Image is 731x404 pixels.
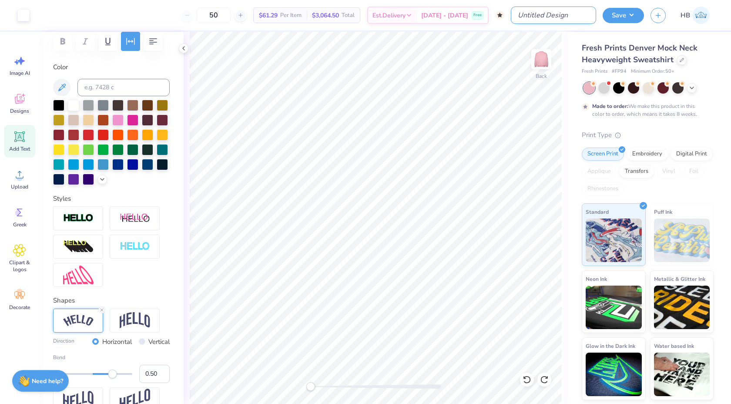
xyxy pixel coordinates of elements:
[259,11,278,20] span: $61.29
[63,315,94,327] img: Arc
[13,221,27,228] span: Greek
[32,377,63,385] strong: Need help?
[5,259,34,273] span: Clipart & logos
[627,148,668,161] div: Embroidery
[10,108,29,114] span: Designs
[120,242,150,252] img: Negative Space
[631,68,674,75] span: Minimum Order: 50 +
[654,341,694,350] span: Water based Ink
[582,182,624,195] div: Rhinestones
[671,148,713,161] div: Digital Print
[10,70,30,77] span: Image AI
[582,165,617,178] div: Applique
[53,296,75,306] label: Shapes
[684,165,704,178] div: Foil
[586,286,642,329] img: Neon Ink
[11,183,28,190] span: Upload
[421,11,468,20] span: [DATE] - [DATE]
[372,11,406,20] span: Est. Delivery
[108,370,117,378] div: Accessibility label
[586,341,635,350] span: Glow in the Dark Ink
[63,240,94,254] img: 3D Illusion
[148,337,170,347] label: Vertical
[197,7,231,23] input: – –
[586,274,607,283] span: Neon Ink
[9,145,30,152] span: Add Text
[312,11,339,20] span: $3,064.50
[586,207,609,216] span: Standard
[654,207,672,216] span: Puff Ink
[586,219,642,262] img: Standard
[681,10,690,20] span: HB
[102,337,132,347] label: Horizontal
[536,72,547,80] div: Back
[603,8,644,23] button: Save
[582,43,697,65] span: Fresh Prints Denver Mock Neck Heavyweight Sweatshirt
[592,102,699,118] div: We make this product in this color to order, which means it takes 8 weeks.
[654,219,710,262] img: Puff Ink
[473,12,482,18] span: Free
[582,130,714,140] div: Print Type
[612,68,627,75] span: # FP94
[53,194,71,204] label: Styles
[53,337,74,347] label: Direction
[582,148,624,161] div: Screen Print
[533,50,550,68] img: Back
[654,353,710,396] img: Water based Ink
[342,11,355,20] span: Total
[654,274,705,283] span: Metallic & Glitter Ink
[592,103,628,110] strong: Made to order:
[586,353,642,396] img: Glow in the Dark Ink
[511,7,596,24] input: Untitled Design
[654,286,710,329] img: Metallic & Glitter Ink
[63,213,94,223] img: Stroke
[677,7,714,24] a: HB
[53,353,170,361] label: Bend
[657,165,681,178] div: Vinyl
[9,304,30,311] span: Decorate
[582,68,607,75] span: Fresh Prints
[280,11,302,20] span: Per Item
[120,213,150,224] img: Shadow
[619,165,654,178] div: Transfers
[63,266,94,284] img: Free Distort
[306,382,315,391] div: Accessibility label
[77,79,170,96] input: e.g. 7428 c
[692,7,710,24] img: Hawdyan Baban
[53,62,170,72] label: Color
[120,312,150,329] img: Arch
